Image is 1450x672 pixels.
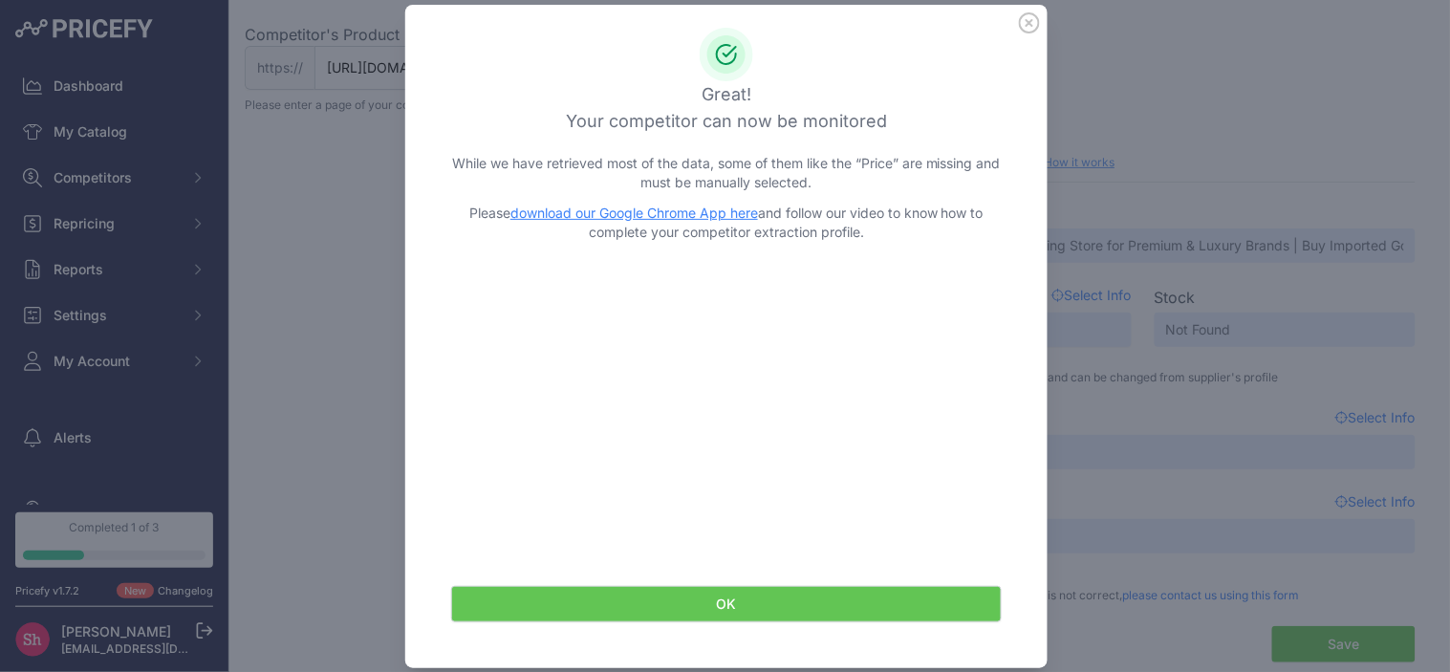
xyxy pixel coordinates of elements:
a: download our Google Chrome App here [510,205,758,221]
p: While we have retrieved most of the data, some of them like the “Price” are missing and must be m... [451,154,1002,192]
p: Please and follow our video to know how to complete your competitor extraction profile. [451,204,1002,242]
button: OK [451,586,1002,622]
h3: Your competitor can now be monitored [451,108,1002,135]
h3: Great! [451,81,1002,108]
